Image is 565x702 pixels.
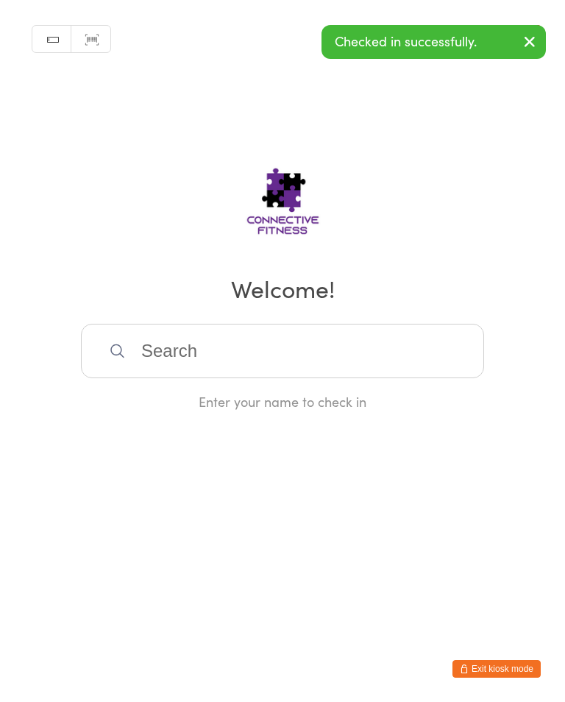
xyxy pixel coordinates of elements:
div: Enter your name to check in [81,392,484,411]
input: Search [81,324,484,378]
div: Checked in successfully. [321,25,546,59]
button: Exit kiosk mode [452,660,541,678]
h2: Welcome! [15,272,550,305]
img: Connective Fitness [200,141,366,251]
